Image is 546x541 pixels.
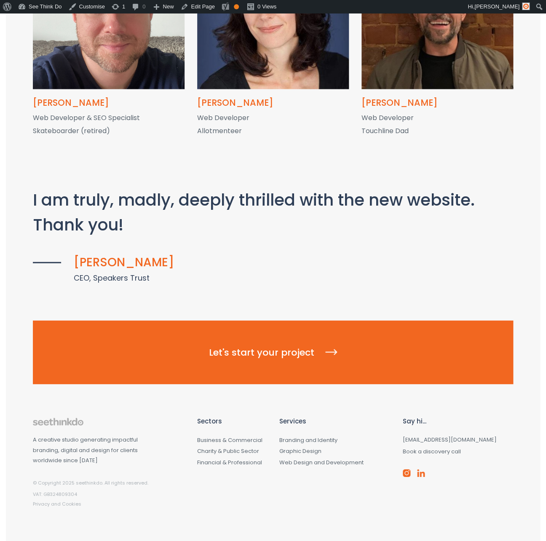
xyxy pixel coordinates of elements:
[361,96,438,108] span: [PERSON_NAME]
[33,418,83,425] img: footer-logo.png
[33,187,513,237] p: I am truly, madly, deeply thrilled with the new website. Thank you!
[33,434,185,466] p: A creative studio generating impactful branding, digital and design for clients worldwide since [...
[417,469,425,477] img: linkedin-brand.png
[197,97,349,107] h4: Rowan
[403,447,461,455] a: Book a discovery call
[197,111,349,137] p: Web Developer Allotmenteer
[361,97,513,107] h4: Giles
[403,435,497,443] a: [EMAIL_ADDRESS][DOMAIN_NAME]
[33,273,513,282] h6: CEO, Speakers Trust
[209,345,337,359] span: Let's start your project
[33,111,185,137] p: Web Developer & SEO Specialist Skateboarder (retired)
[234,4,239,9] div: OK
[33,490,185,498] p: VAT: GB324809304
[33,478,185,487] p: © Copyright 2025 seethinkdo. All rights reserved.
[361,111,513,137] p: Web Developer Touchline Dad
[33,96,109,108] span: [PERSON_NAME]
[33,500,81,507] a: Privacy and Cookies
[33,320,513,384] a: Let's start your project
[403,469,410,477] img: instagram-brand.png
[197,96,273,108] span: [PERSON_NAME]
[474,3,519,10] span: [PERSON_NAME]
[403,418,514,425] h6: Say hi...
[33,97,185,107] h4: Dan
[197,436,262,444] a: Business & Commercial
[33,256,513,269] h5: [PERSON_NAME]
[279,458,364,466] a: Web Design and Development
[279,436,337,444] a: Branding and Identity
[279,418,390,425] h6: Services
[197,418,267,425] h6: Sectors
[279,447,321,455] a: Graphic Design
[197,458,262,466] a: Financial & Professional
[197,447,259,455] a: Charity & Public Sector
